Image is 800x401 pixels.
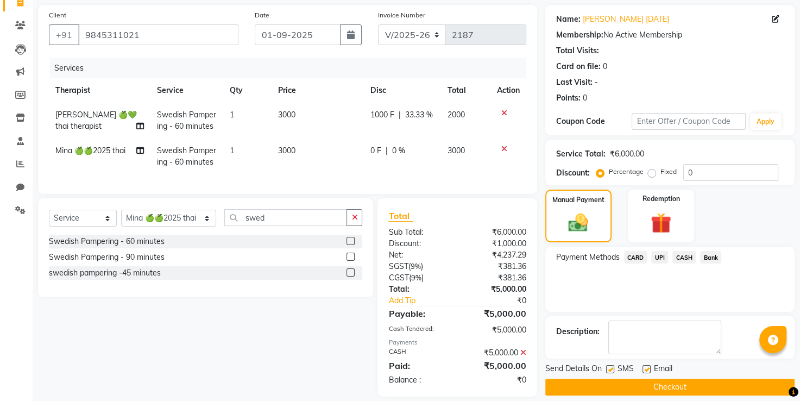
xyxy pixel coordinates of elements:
div: ₹5,000.00 [457,324,534,336]
input: Search by Name/Mobile/Email/Code [78,24,238,45]
span: Bank [700,251,721,264]
span: Total [388,210,413,222]
div: ₹5,000.00 [457,359,534,372]
div: ₹4,237.29 [457,249,534,261]
label: Invoice Number [378,10,425,20]
span: 9% [411,273,421,282]
div: Name: [556,14,581,25]
button: +91 [49,24,79,45]
div: Total Visits: [556,45,599,57]
th: Disc [364,78,441,103]
div: 0 [583,92,587,104]
th: Action [490,78,526,103]
a: [PERSON_NAME] [DATE] [583,14,669,25]
span: 3000 [447,146,464,155]
div: Discount: [380,238,457,249]
span: 1 [229,146,234,155]
label: Percentage [609,167,644,177]
div: ₹6,000.00 [457,227,534,238]
span: 1000 F [370,109,394,121]
div: ( ) [380,272,457,284]
span: Send Details On [545,363,602,377]
div: ₹6,000.00 [610,148,644,160]
span: Swedish Pampering - 60 minutes [157,110,216,131]
span: Swedish Pampering - 60 minutes [157,146,216,167]
span: 0 F [370,145,381,156]
div: ( ) [380,261,457,272]
span: SMS [618,363,634,377]
div: Service Total: [556,148,606,160]
div: Membership: [556,29,603,41]
span: Mina 🍏🍏2025 thai [55,146,125,155]
div: Paid: [380,359,457,372]
span: | [386,145,388,156]
th: Qty [223,78,271,103]
div: - [595,77,598,88]
div: Services [50,58,534,78]
span: 3000 [278,146,295,155]
div: Coupon Code [556,116,632,127]
div: 0 [603,61,607,72]
span: UPI [651,251,668,264]
div: Points: [556,92,581,104]
div: ₹5,000.00 [457,307,534,320]
div: Description: [556,326,600,337]
label: Manual Payment [552,195,604,205]
span: | [399,109,401,121]
th: Service [150,78,223,103]
div: ₹381.36 [457,261,534,272]
span: Email [654,363,672,377]
label: Client [49,10,66,20]
label: Fixed [660,167,677,177]
span: CARD [624,251,647,264]
div: ₹381.36 [457,272,534,284]
div: Net: [380,249,457,261]
th: Total [440,78,490,103]
div: Swedish Pampering - 60 minutes [49,236,165,247]
span: 1 [229,110,234,120]
span: CASH [672,251,696,264]
div: Balance : [380,374,457,386]
div: ₹5,000.00 [457,284,534,295]
div: Cash Tendered: [380,324,457,336]
span: [PERSON_NAME] 🍏💚thai therapist [55,110,137,131]
div: Payments [388,338,526,347]
input: Enter Offer / Coupon Code [632,113,746,130]
div: CASH [380,347,457,359]
div: ₹1,000.00 [457,238,534,249]
img: _gift.svg [644,210,678,236]
div: ₹0 [470,295,534,306]
div: Total: [380,284,457,295]
label: Redemption [642,194,680,204]
span: 33.33 % [405,109,433,121]
th: Price [272,78,364,103]
div: Payable: [380,307,457,320]
span: CGST [388,273,408,283]
div: No Active Membership [556,29,784,41]
a: Add Tip [380,295,470,306]
div: Discount: [556,167,590,179]
div: ₹0 [457,374,534,386]
span: SGST [388,261,408,271]
div: Swedish Pampering - 90 minutes [49,252,165,263]
span: Payment Methods [556,252,620,263]
img: _cash.svg [562,211,594,234]
div: ₹5,000.00 [457,347,534,359]
button: Checkout [545,379,795,396]
button: Apply [750,114,781,130]
input: Search or Scan [224,209,348,226]
div: Card on file: [556,61,601,72]
span: 2000 [447,110,464,120]
span: 9% [410,262,420,271]
div: swedish pampering -45 minutes [49,267,161,279]
th: Therapist [49,78,150,103]
label: Date [255,10,269,20]
div: Last Visit: [556,77,593,88]
div: Sub Total: [380,227,457,238]
span: 0 % [392,145,405,156]
span: 3000 [278,110,295,120]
